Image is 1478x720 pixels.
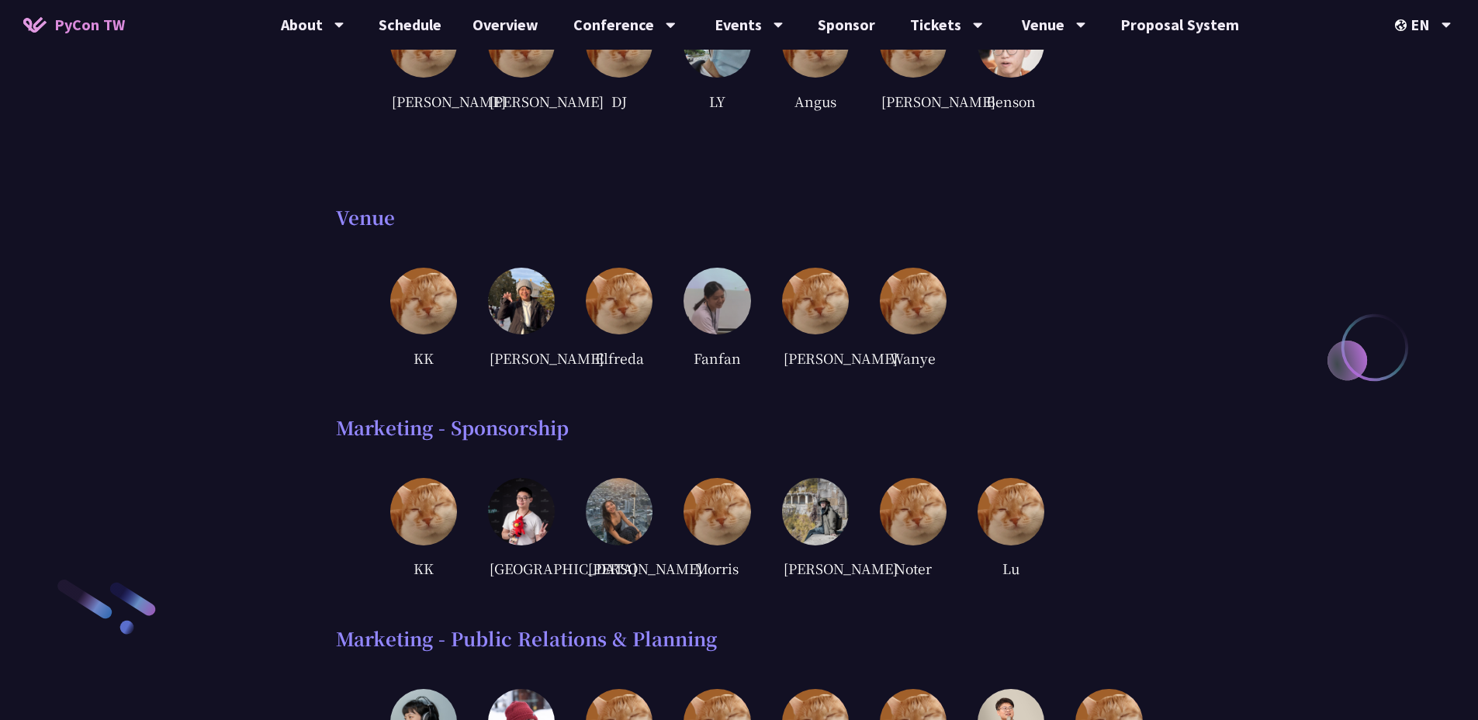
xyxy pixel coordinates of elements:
[978,89,1044,112] div: Benson
[488,268,555,334] img: Ray.5e377e7.jpg
[782,89,849,112] div: Angus
[880,346,947,369] div: Wanye
[782,346,849,369] div: [PERSON_NAME]
[336,627,1143,650] div: Marketing - Public Relations & Planning
[54,13,125,36] span: PyCon TW
[336,206,1143,229] div: Venue
[782,478,849,545] img: %E5%B0%8F%E5%82%91.8e41d4d.jpg
[390,89,457,112] div: [PERSON_NAME]
[488,478,555,545] img: Kazan.cb0644c.jpg
[684,89,750,112] div: LY
[978,557,1044,580] div: Lu
[488,346,555,369] div: [PERSON_NAME]
[390,557,457,580] div: KK
[782,268,849,334] img: default.0dba411.jpg
[978,478,1044,545] img: default.0dba411.jpg
[390,346,457,369] div: KK
[336,416,1143,439] div: Marketing - Sponsorship
[684,268,750,334] img: Fanfan.ef8c93f.jpg
[586,89,652,112] div: DJ
[586,557,652,580] div: [PERSON_NAME]
[488,557,555,580] div: [GEOGRAPHIC_DATA]
[586,478,652,545] img: Tracy.bf8b182.jpg
[488,89,555,112] div: [PERSON_NAME]
[880,268,947,334] img: default.0dba411.jpg
[684,478,750,545] img: default.0dba411.jpg
[8,5,140,44] a: PyCon TW
[880,478,947,545] img: default.0dba411.jpg
[586,268,652,334] img: default.0dba411.jpg
[684,346,750,369] div: Fanfan
[880,89,947,112] div: [PERSON_NAME]
[586,346,652,369] div: Elfreda
[782,557,849,580] div: [PERSON_NAME]
[684,557,750,580] div: Morris
[390,478,457,545] img: default.0dba411.jpg
[1395,19,1411,31] img: Locale Icon
[880,557,947,580] div: Noter
[23,17,47,33] img: Home icon of PyCon TW 2025
[390,268,457,334] img: default.0dba411.jpg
